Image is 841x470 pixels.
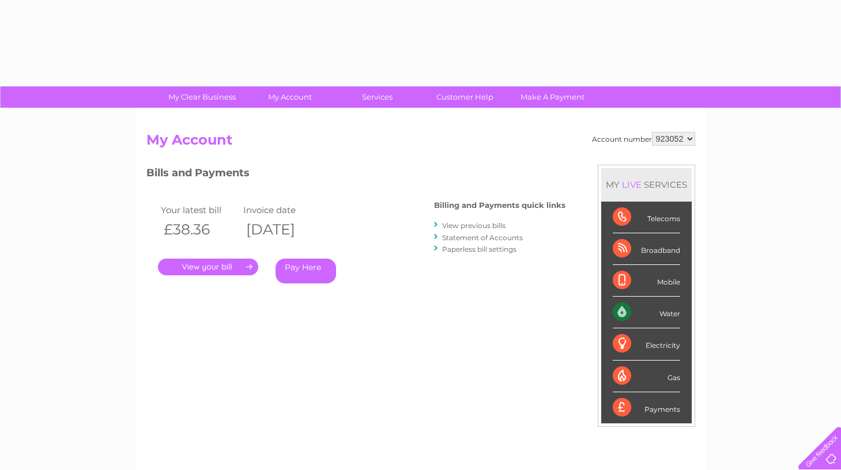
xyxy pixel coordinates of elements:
[620,179,644,190] div: LIVE
[613,265,680,297] div: Mobile
[601,168,692,201] div: MY SERVICES
[146,165,565,185] h3: Bills and Payments
[613,233,680,265] div: Broadband
[505,86,600,108] a: Make A Payment
[154,86,250,108] a: My Clear Business
[442,233,523,242] a: Statement of Accounts
[240,202,323,218] td: Invoice date
[613,392,680,423] div: Payments
[592,132,695,146] div: Account number
[442,245,516,253] a: Paperless bill settings
[613,297,680,328] div: Water
[146,132,695,154] h2: My Account
[330,86,425,108] a: Services
[613,361,680,392] div: Gas
[240,218,323,241] th: [DATE]
[242,86,337,108] a: My Account
[276,259,336,283] a: Pay Here
[613,328,680,360] div: Electricity
[158,218,241,241] th: £38.36
[417,86,512,108] a: Customer Help
[434,201,565,210] h4: Billing and Payments quick links
[442,221,506,230] a: View previous bills
[158,202,241,218] td: Your latest bill
[613,202,680,233] div: Telecoms
[158,259,258,275] a: .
